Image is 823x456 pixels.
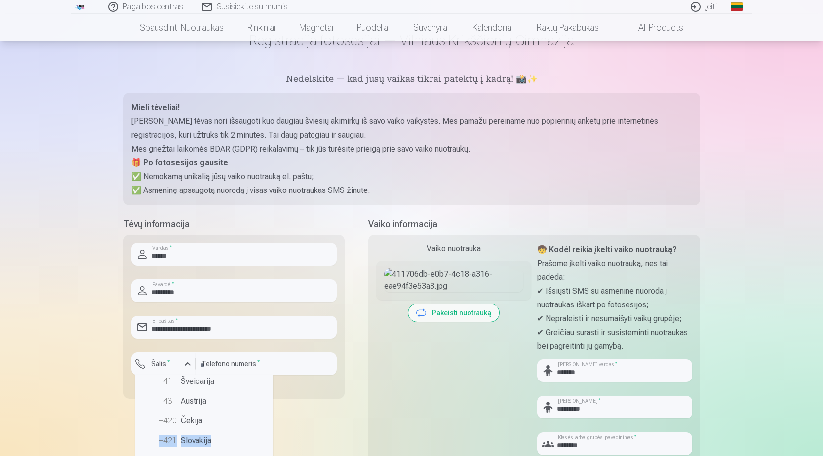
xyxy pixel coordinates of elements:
h5: Tėvų informacija [123,217,345,231]
p: Prašome įkelti vaiko nuotrauką, nes tai padeda: [537,257,692,284]
button: Šalis* [131,352,196,375]
a: Magnetai [287,14,345,41]
div: +420 [159,415,179,427]
div: +43 [159,395,179,407]
h5: Vaiko informacija [368,217,700,231]
li: Austrija [139,391,269,411]
div: [PERSON_NAME] yra privalomas [131,375,196,391]
img: 411706db-e0b7-4c18-a316-eae94f3e53a3.jpg [384,268,523,292]
p: ✔ Išsiųsti SMS su asmenine nuoroda į nuotraukas iškart po fotosesijos; [537,284,692,312]
a: Rinkiniai [235,14,287,41]
a: Raktų pakabukas [525,14,611,41]
a: Suvenyrai [401,14,461,41]
h5: Nedelskite — kad jūsų vaikas tikrai patektų į kadrą! 📸✨ [123,73,700,87]
a: Kalendoriai [461,14,525,41]
p: Mes griežtai laikomės BDAR (GDPR) reikalavimų – tik jūs turėsite prieigą prie savo vaiko nuotraukų. [131,142,692,156]
p: ✅ Nemokamą unikalią jūsų vaiko nuotrauką el. paštu; [131,170,692,184]
strong: 🧒 Kodėl reikia įkelti vaiko nuotrauką? [537,245,677,254]
a: All products [611,14,695,41]
strong: 🎁 Po fotosesijos gausite [131,158,228,167]
p: ✔ Greičiau surasti ir susisteminti nuotraukas bei pagreitinti jų gamybą. [537,326,692,353]
div: Vaiko nuotrauka [376,243,531,255]
strong: Mieli tėveliai! [131,103,180,112]
a: Puodeliai [345,14,401,41]
li: Čekija [139,411,269,431]
li: Slovakija [139,431,269,451]
li: Šveicarija [139,372,269,391]
a: Spausdinti nuotraukas [128,14,235,41]
button: Pakeisti nuotrauką [408,304,499,322]
div: +41 [159,376,179,387]
p: ✔ Nepraleisti ir nesumaišyti vaikų grupėje; [537,312,692,326]
p: ✅ Asmeninę apsaugotą nuorodą į visas vaiko nuotraukas SMS žinute. [131,184,692,197]
div: +421 [159,435,179,447]
p: [PERSON_NAME] tėvas nori išsaugoti kuo daugiau šviesių akimirkų iš savo vaiko vaikystės. Mes pama... [131,114,692,142]
img: /fa2 [75,4,86,10]
label: Šalis [147,359,174,369]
